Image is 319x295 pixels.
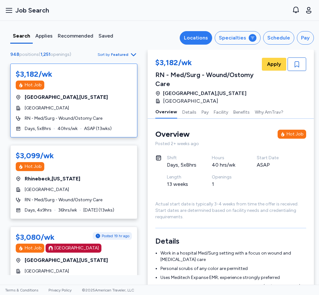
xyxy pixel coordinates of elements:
[267,60,281,68] span: Apply
[257,161,286,169] div: ASAP
[163,90,246,97] span: [GEOGRAPHIC_DATA] , [US_STATE]
[3,3,52,17] button: Job Search
[214,105,228,118] button: Facility
[155,105,177,118] button: Overview
[155,201,306,220] div: Actual start date is typically 3-4 weeks from time the offer is received. Start dates are determi...
[255,105,283,118] button: Why AmTrav?
[25,82,42,88] div: Hot Job
[184,34,208,42] div: Locations
[219,34,246,42] div: Specialties
[160,265,306,272] li: Personal scrubs of any color are permitted
[25,268,69,274] span: [GEOGRAPHIC_DATA]
[25,187,69,193] span: [GEOGRAPHIC_DATA]
[212,161,241,169] div: 40 hrs/wk
[10,52,19,57] span: 948
[287,131,304,137] div: Hot Job
[155,236,306,246] h3: Details
[82,288,134,292] span: © 2025 American Traveler, LLC
[257,155,286,161] div: Start Date
[83,207,114,213] span: [DATE] ( 13 wks)
[212,174,241,180] div: Openings
[262,58,286,71] button: Apply
[16,69,52,79] div: $3,182/wk
[160,274,306,281] li: Uses Meditech Expanse EMR; experience strongly preferred
[58,32,93,40] div: Recommended
[84,126,112,132] span: ASAP ( 13 wks)
[25,256,108,264] span: [GEOGRAPHIC_DATA] , [US_STATE]
[167,161,196,169] div: Days, 5x8hrs
[155,129,190,139] div: Overview
[180,31,212,45] button: Locations
[98,52,110,57] span: Sort by
[13,32,30,40] div: Search
[167,180,196,188] div: 13 weeks
[167,174,196,180] div: Length
[267,34,290,42] div: Schedule
[25,105,69,111] span: [GEOGRAPHIC_DATA]
[25,126,51,132] span: Days, 5x8hrs
[25,93,108,101] span: [GEOGRAPHIC_DATA] , [US_STATE]
[297,31,314,45] button: Pay
[35,32,53,40] div: Applies
[48,288,72,292] a: Privacy Policy
[102,233,129,239] span: Posted 19 hr ago
[160,250,306,263] li: Work in a hospital Med/Surg setting with a focus on wound and [MEDICAL_DATA] care
[25,163,42,170] div: Hot Job
[163,97,218,105] span: [GEOGRAPHIC_DATA]
[40,52,50,57] span: 1,251
[155,70,261,88] div: RN - Med/Surg - Wound/Ostomy Care
[57,126,78,132] span: 40 hrs/wk
[25,197,102,203] span: RN - Med/Surg - Wound/Ostomy Care
[98,51,137,58] button: Sort byFeatured
[215,31,261,45] button: Specialties
[233,105,250,118] button: Benefits
[111,52,128,57] span: Featured
[55,245,99,251] div: [GEOGRAPHIC_DATA]
[25,207,52,213] span: Days, 4x9hrs
[16,232,55,242] div: $3,080/wk
[5,288,38,292] a: Terms & Conditions
[212,155,241,161] div: Hours
[10,51,74,58] div: ( )
[212,180,241,188] div: 1
[167,155,196,161] div: Shift
[50,52,70,57] span: openings
[202,105,209,118] button: Pay
[99,32,113,40] div: Saved
[25,245,42,251] div: Hot Job
[19,52,39,57] span: positions
[15,6,49,15] span: Job Search
[155,141,306,147] div: Posted 2+ weeks ago
[25,175,80,183] span: Rhinebeck , [US_STATE]
[58,207,77,213] span: 36 hrs/wk
[25,115,102,122] span: RN - Med/Surg - Wound/Ostomy Care
[301,34,310,42] div: Pay
[182,105,196,118] button: Details
[16,151,54,161] div: $3,099/wk
[155,57,261,69] div: $3,182/wk
[263,31,294,45] button: Schedule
